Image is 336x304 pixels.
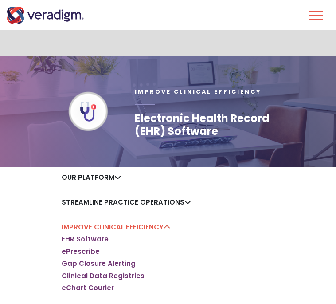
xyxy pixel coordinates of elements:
button: Toggle Navigation Menu [309,4,323,27]
a: EHR Software [62,235,109,244]
a: Gap Closure Alerting [62,259,136,268]
a: ePrescribe [62,247,100,256]
a: Improve Clinical Efficiency [62,222,170,232]
img: Veradigm logo [7,7,84,24]
a: Streamline Practice Operations [62,197,191,207]
span: Improve Clinical Efficiency [135,88,261,95]
h1: Electronic Health Record (EHR) Software [135,112,281,138]
a: Clinical Data Registries [62,272,145,280]
a: eChart Courier [62,284,114,292]
a: Our Platform [62,173,121,182]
